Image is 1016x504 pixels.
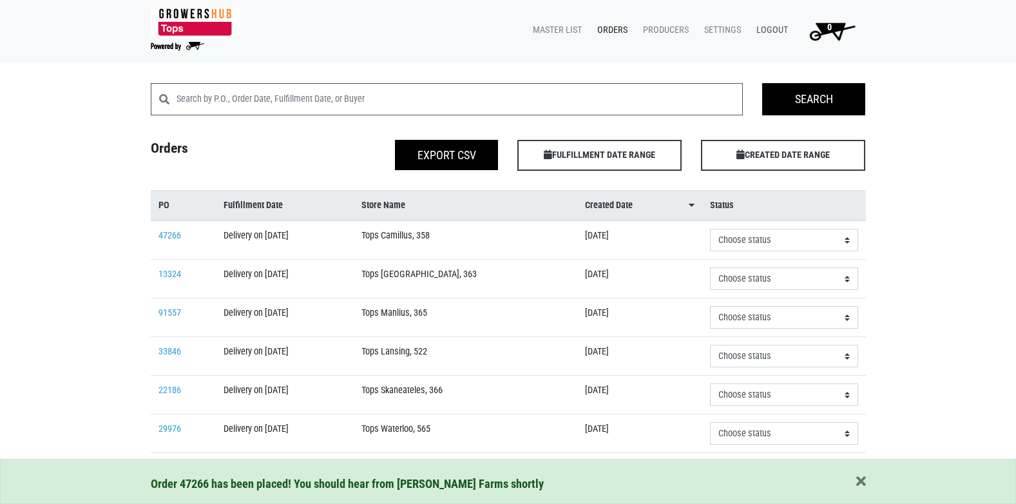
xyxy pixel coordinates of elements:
a: 33846 [158,346,181,357]
a: Status [710,199,858,213]
a: 91557 [158,307,181,318]
td: Delivery on [DATE] [216,260,354,298]
td: [DATE] [577,376,702,414]
a: 29976 [158,423,181,434]
td: Tops Manlius, 365 [354,298,578,337]
img: Powered by Big Wheelbarrow [151,42,204,51]
td: Delivery on [DATE] [216,298,354,337]
span: Fulfillment Date [224,199,283,213]
input: Search by P.O., Order Date, Fulfillment Date, or Buyer [177,83,743,115]
a: Fulfillment Date [224,199,346,213]
td: Tops Camillus, 358 [354,220,578,260]
td: Delivery on [DATE] [216,453,354,492]
a: Orders [587,18,633,43]
a: 22186 [158,385,181,396]
a: Created Date [585,199,695,213]
td: Tops [GEOGRAPHIC_DATA], 363 [354,260,578,298]
span: CREATED DATE RANGE [701,140,865,171]
td: Tops Auburn, 504 [354,453,578,492]
td: Tops Skaneateles, 366 [354,376,578,414]
td: [DATE] [577,298,702,337]
td: Delivery on [DATE] [216,376,354,414]
span: Status [710,199,734,213]
img: 279edf242af8f9d49a69d9d2afa010fb.png [151,8,240,36]
td: [DATE] [577,453,702,492]
span: Store Name [361,199,405,213]
td: Delivery on [DATE] [216,414,354,453]
td: Tops Waterloo, 565 [354,414,578,453]
button: Export CSV [395,140,498,170]
td: Tops Lansing, 522 [354,337,578,376]
td: [DATE] [577,414,702,453]
a: Store Name [361,199,570,213]
input: Search [762,83,865,115]
a: PO [158,199,208,213]
td: Delivery on [DATE] [216,220,354,260]
td: [DATE] [577,337,702,376]
span: 0 [827,22,832,33]
a: Settings [694,18,746,43]
img: Cart [803,18,861,44]
span: FULFILLMENT DATE RANGE [517,140,682,171]
td: Delivery on [DATE] [216,337,354,376]
a: 0 [793,18,866,44]
h4: Orders [141,140,325,166]
a: Producers [633,18,694,43]
a: Master List [522,18,587,43]
a: 13324 [158,269,181,280]
span: PO [158,199,169,213]
a: 47266 [158,230,181,241]
a: Logout [746,18,793,43]
span: Created Date [585,199,633,213]
td: [DATE] [577,260,702,298]
div: Order 47266 has been placed! You should hear from [PERSON_NAME] Farms shortly [151,475,866,493]
td: [DATE] [577,220,702,260]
